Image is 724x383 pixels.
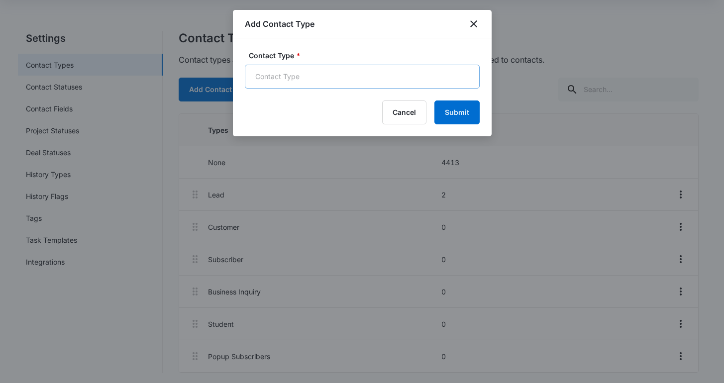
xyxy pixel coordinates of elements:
button: Submit [434,100,480,124]
button: close [468,18,480,30]
label: Contact Type [249,50,484,61]
input: Contact Type [245,65,480,89]
h1: Add Contact Type [245,18,314,30]
button: Cancel [382,100,426,124]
